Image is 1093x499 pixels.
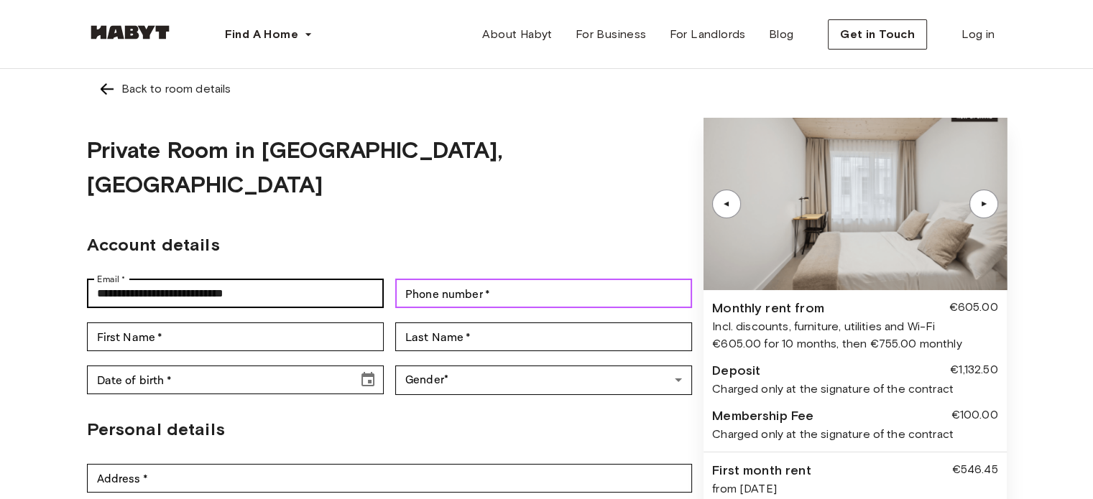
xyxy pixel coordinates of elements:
span: Log in [961,26,995,43]
a: Left pointing arrowBack to room details [87,69,1007,109]
div: Back to room details [121,80,231,98]
div: €1,132.50 [950,361,997,381]
div: Incl. discounts, furniture, utilities and Wi-Fi [712,318,997,335]
div: Charged only at the signature of the contract [712,426,997,443]
div: Membership Fee [712,406,813,426]
div: Charged only at the signature of the contract [712,381,997,398]
div: Monthly rent from [712,299,824,318]
div: €100.00 [951,406,997,426]
h2: Account details [87,232,693,258]
span: For Business [576,26,647,43]
a: For Landlords [658,20,757,49]
div: from [DATE] [712,480,997,498]
a: Log in [950,20,1006,49]
span: Get in Touch [840,26,915,43]
img: Image of the room [704,118,1006,290]
div: €546.45 [951,461,997,480]
a: For Business [564,20,658,49]
div: Deposit [712,361,760,381]
h2: Personal details [87,416,693,442]
button: Choose date [354,365,382,394]
button: Find A Home [213,20,324,49]
span: Blog [769,26,794,43]
button: Get in Touch [828,19,927,50]
img: Habyt [87,25,173,39]
div: ▲ [719,200,734,208]
span: About Habyt [482,26,552,43]
div: €605.00 for 10 months, then €755.00 monthly [712,335,997,353]
h1: Private Room in [GEOGRAPHIC_DATA], [GEOGRAPHIC_DATA] [87,133,693,202]
img: Left pointing arrow [98,80,116,98]
div: First month rent [712,461,811,480]
div: €605.00 [949,299,997,318]
span: Find A Home [225,26,298,43]
label: Email [97,273,125,286]
a: About Habyt [471,20,563,49]
a: Blog [757,20,806,49]
div: ▲ [977,200,991,208]
span: For Landlords [669,26,745,43]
